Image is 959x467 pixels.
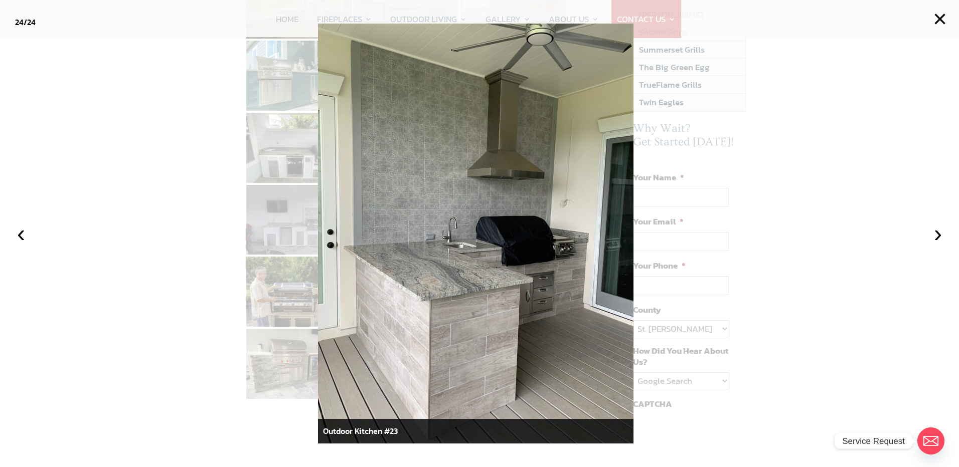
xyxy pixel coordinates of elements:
[15,16,24,28] span: 24
[318,419,633,443] div: Outdoor Kitchen #23
[10,222,32,245] button: ‹
[318,24,633,444] img: outdoorkitchen3-scaled.jpg
[15,15,36,30] div: /
[929,8,951,30] button: ×
[917,427,944,454] a: Email
[927,222,949,245] button: ›
[27,16,36,28] span: 24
